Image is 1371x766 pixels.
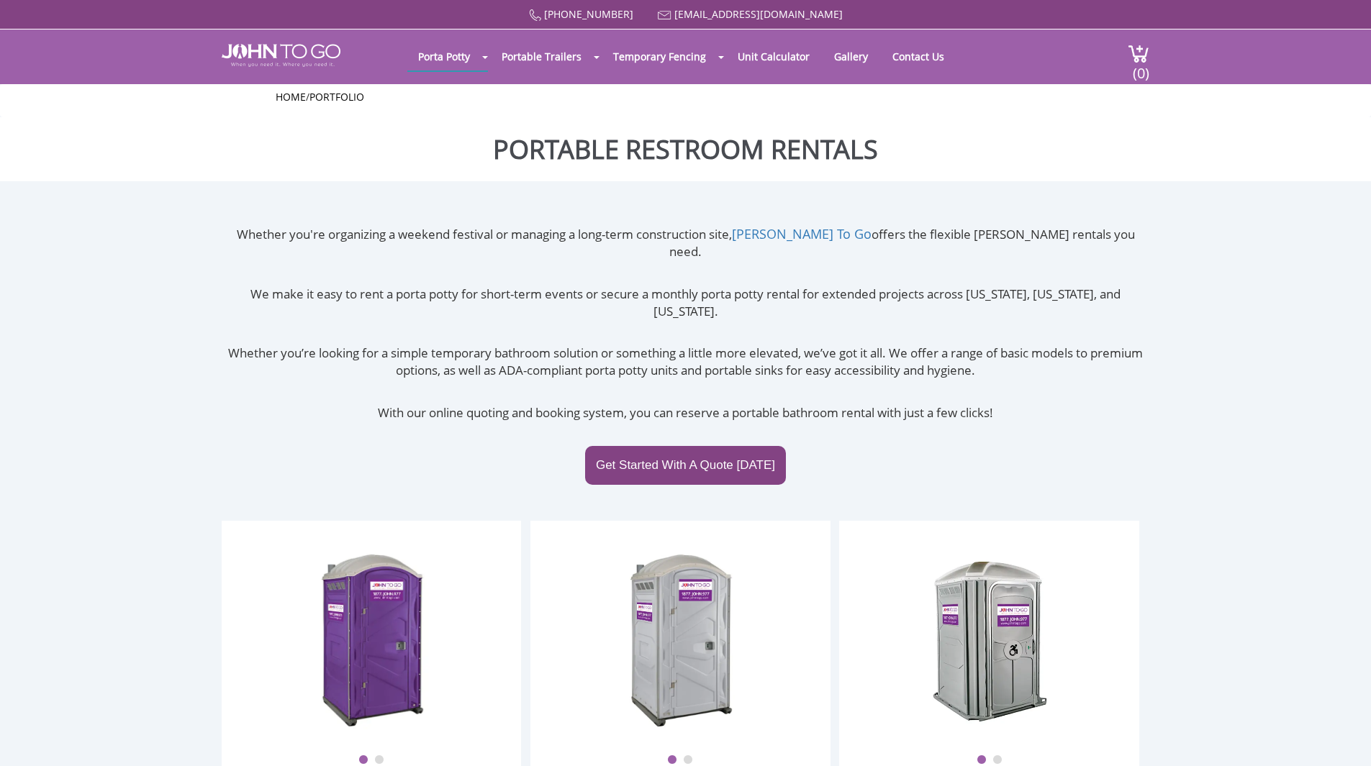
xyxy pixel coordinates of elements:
[491,42,592,70] a: Portable Trailers
[358,755,368,765] button: 1 of 2
[222,286,1149,321] p: We make it easy to rent a porta potty for short-term events or secure a monthly porta potty renta...
[683,755,693,765] button: 2 of 2
[222,44,340,67] img: JOHN to go
[222,225,1149,261] p: Whether you're organizing a weekend festival or managing a long-term construction site, offers th...
[823,42,879,70] a: Gallery
[529,9,541,22] img: Call
[309,90,364,104] a: Portfolio
[585,446,786,485] a: Get Started With A Quote [DATE]
[658,11,671,20] img: Mail
[222,345,1149,380] p: Whether you’re looking for a simple temporary bathroom solution or something a little more elevat...
[222,404,1149,421] p: With our online quoting and booking system, you can reserve a portable bathroom rental with just ...
[544,7,633,21] a: [PHONE_NUMBER]
[602,42,717,70] a: Temporary Fencing
[374,755,384,765] button: 2 of 2
[1132,52,1149,83] span: (0)
[932,550,1047,729] img: ADA Handicapped Accessible Unit
[674,7,843,21] a: [EMAIL_ADDRESS][DOMAIN_NAME]
[276,90,1096,104] ul: /
[1128,44,1149,63] img: cart a
[732,225,872,242] a: [PERSON_NAME] To Go
[276,90,306,104] a: Home
[992,755,1003,765] button: 2 of 2
[977,755,987,765] button: 1 of 2
[727,42,820,70] a: Unit Calculator
[407,42,481,70] a: Porta Potty
[882,42,955,70] a: Contact Us
[667,755,677,765] button: 1 of 2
